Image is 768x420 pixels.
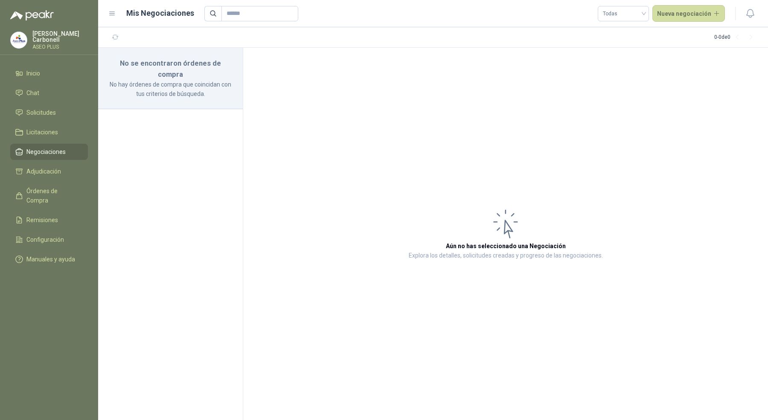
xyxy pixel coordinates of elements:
[26,186,80,205] span: Órdenes de Compra
[10,183,88,209] a: Órdenes de Compra
[446,241,566,251] h3: Aún no has seleccionado una Negociación
[32,31,88,43] p: [PERSON_NAME] Carbonell
[26,255,75,264] span: Manuales y ayuda
[26,108,56,117] span: Solicitudes
[126,7,194,19] h1: Mis Negociaciones
[26,215,58,225] span: Remisiones
[409,251,603,261] p: Explora los detalles, solicitudes creadas y progreso de las negociaciones.
[652,5,725,22] button: Nueva negociación
[26,69,40,78] span: Inicio
[26,88,39,98] span: Chat
[10,251,88,267] a: Manuales y ayuda
[26,147,66,156] span: Negociaciones
[603,7,644,20] span: Todas
[108,58,233,80] h3: No se encontraron órdenes de compra
[10,65,88,81] a: Inicio
[10,232,88,248] a: Configuración
[26,167,61,176] span: Adjudicación
[32,44,88,49] p: ASEO PLUS
[10,163,88,180] a: Adjudicación
[26,127,58,137] span: Licitaciones
[10,10,54,20] img: Logo peakr
[26,235,64,244] span: Configuración
[10,212,88,228] a: Remisiones
[10,124,88,140] a: Licitaciones
[10,144,88,160] a: Negociaciones
[10,104,88,121] a: Solicitudes
[11,32,27,48] img: Company Logo
[10,85,88,101] a: Chat
[714,31,758,44] div: 0 - 0 de 0
[108,80,233,98] p: No hay órdenes de compra que coincidan con tus criterios de búsqueda.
